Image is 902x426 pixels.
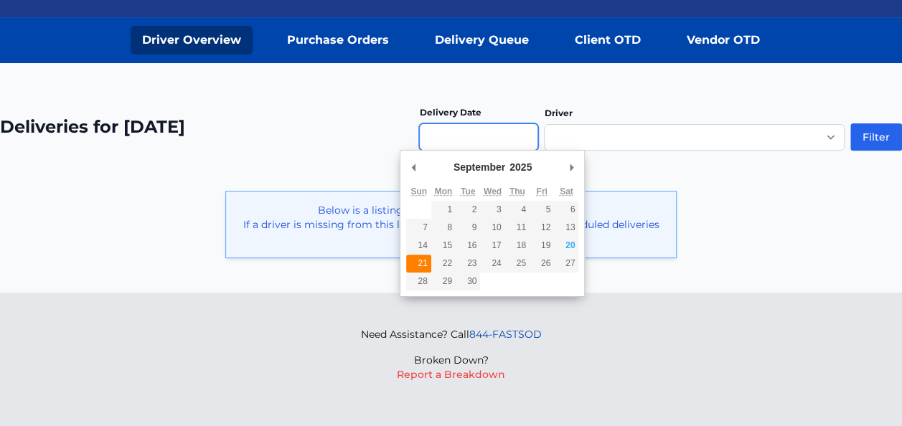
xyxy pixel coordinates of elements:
[456,201,480,219] button: 2
[131,26,253,55] a: Driver Overview
[536,186,547,197] abbr: Friday
[431,201,456,219] button: 1
[431,255,456,273] button: 22
[276,26,400,55] a: Purchase Orders
[435,186,453,197] abbr: Monday
[505,255,530,273] button: 25
[406,156,421,178] button: Previous Month
[469,328,542,341] a: 844-FASTSOD
[410,186,427,197] abbr: Sunday
[419,123,538,151] input: Use the arrow keys to pick a date
[456,255,480,273] button: 23
[461,186,475,197] abbr: Tuesday
[560,186,573,197] abbr: Saturday
[431,237,456,255] button: 15
[397,367,505,382] button: Report a Breakdown
[238,203,664,246] p: Below is a listing of drivers with deliveries for [DATE]. If a driver is missing from this list -...
[505,237,530,255] button: 18
[480,201,504,219] button: 3
[431,273,456,290] button: 29
[530,255,554,273] button: 26
[456,237,480,255] button: 16
[431,219,456,237] button: 8
[484,186,502,197] abbr: Wednesday
[419,107,481,118] label: Delivery Date
[509,186,525,197] abbr: Thursday
[456,273,480,290] button: 30
[530,237,554,255] button: 19
[361,353,542,367] p: Broken Down?
[675,26,771,55] a: Vendor OTD
[406,273,431,290] button: 28
[406,219,431,237] button: 7
[554,201,578,219] button: 6
[544,108,572,118] label: Driver
[480,237,504,255] button: 17
[554,219,578,237] button: 13
[563,26,652,55] a: Client OTD
[554,237,578,255] button: 20
[480,219,504,237] button: 10
[423,26,540,55] a: Delivery Queue
[530,201,554,219] button: 5
[361,327,542,341] p: Need Assistance? Call
[530,219,554,237] button: 12
[554,255,578,273] button: 27
[456,219,480,237] button: 9
[850,123,902,151] button: Filter
[406,237,431,255] button: 14
[505,219,530,237] button: 11
[451,156,507,178] div: September
[505,201,530,219] button: 4
[564,156,578,178] button: Next Month
[406,255,431,273] button: 21
[480,255,504,273] button: 24
[507,156,534,178] div: 2025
